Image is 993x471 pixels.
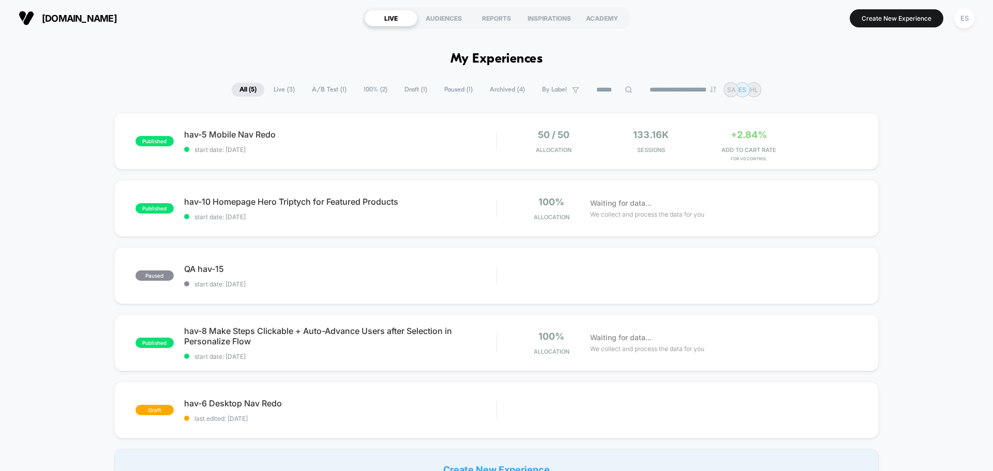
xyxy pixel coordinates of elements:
span: published [136,338,174,348]
span: Allocation [536,146,571,154]
div: REPORTS [470,10,523,26]
span: for v0 control [702,156,795,161]
div: INSPIRATIONS [523,10,576,26]
span: Waiting for data... [590,332,652,343]
p: ES [739,86,746,94]
span: start date: [DATE] [184,353,496,360]
span: Allocation [534,214,569,221]
h1: My Experiences [450,52,543,67]
span: 100% [538,331,564,342]
span: Allocation [534,348,569,355]
div: ES [954,8,974,28]
span: draft [136,405,174,415]
img: end [710,86,716,93]
button: Create New Experience [850,9,943,27]
span: hav-10 Homepage Hero Triptych for Featured Products [184,196,496,207]
p: SA [727,86,735,94]
span: published [136,203,174,214]
button: [DOMAIN_NAME] [16,10,120,26]
span: paused [136,270,174,281]
span: QA hav-15 [184,264,496,274]
span: We collect and process the data for you [590,209,704,219]
span: start date: [DATE] [184,280,496,288]
span: Waiting for data... [590,197,652,209]
span: Draft ( 1 ) [397,83,435,97]
span: All ( 5 ) [232,83,264,97]
span: By Label [542,86,567,94]
span: ADD TO CART RATE [702,146,795,154]
span: 100% ( 2 ) [356,83,395,97]
p: HL [750,86,758,94]
span: Archived ( 4 ) [482,83,533,97]
span: start date: [DATE] [184,213,496,221]
span: Sessions [605,146,698,154]
button: ES [951,8,977,29]
span: Paused ( 1 ) [437,83,480,97]
span: +2.84% [731,129,767,140]
span: [DOMAIN_NAME] [42,13,117,24]
div: LIVE [365,10,417,26]
span: A/B Test ( 1 ) [304,83,354,97]
span: hav-8 Make Steps Clickable + Auto-Advance Users after Selection in Personalize Flow [184,326,496,346]
div: AUDIENCES [417,10,470,26]
span: hav-6 Desktop Nav Redo [184,398,496,408]
span: 50 / 50 [538,129,569,140]
span: start date: [DATE] [184,146,496,154]
img: Visually logo [19,10,34,26]
span: hav-5 Mobile Nav Redo [184,129,496,140]
span: 100% [538,196,564,207]
span: published [136,136,174,146]
span: 133.16k [633,129,669,140]
span: last edited: [DATE] [184,415,496,422]
span: We collect and process the data for you [590,344,704,354]
span: Live ( 3 ) [266,83,303,97]
div: ACADEMY [576,10,628,26]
